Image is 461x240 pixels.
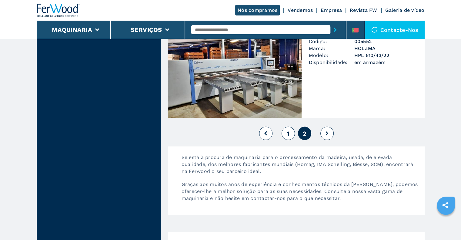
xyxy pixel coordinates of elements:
[282,127,295,140] button: 1
[235,5,280,15] a: Nós compramos
[371,27,377,33] img: Contacte-nos
[354,59,417,66] span: em armazém
[287,130,289,137] span: 1
[309,45,354,52] span: Marca:
[354,45,417,52] h3: HOLZMA
[175,181,425,208] p: Graças aos muitos anos de experiência e conhecimentos técnicos da [PERSON_NAME], podemos oferecer...
[168,15,425,118] a: Máquinas De Corte Para Carga Automática HOLZMA HPL 510/43/22005552Máquinas De Corte Para Carga Au...
[309,59,354,66] span: Disponibilidade:
[175,154,425,181] p: Se está à procura de maquinaria para o processamento da madeira, usada, de elevada qualidade, dos...
[350,7,377,13] a: Revista FW
[52,26,92,33] button: Maquinaria
[302,130,306,137] span: 2
[354,52,417,59] h3: HPL 510/43/22
[168,15,302,118] img: Máquinas De Corte Para Carga Automática HOLZMA HPL 510/43/22
[385,7,425,13] a: Galeria de vídeo
[288,7,313,13] a: Vendemos
[298,127,311,140] button: 2
[435,213,456,235] iframe: Chat
[131,26,162,33] button: Serviços
[438,198,453,213] a: sharethis
[309,38,354,45] span: Código:
[321,7,342,13] a: Empresa
[309,52,354,59] span: Modelo:
[354,38,417,45] h3: 005552
[37,4,80,17] img: Ferwood
[365,21,425,39] div: Contacte-nos
[330,23,340,37] button: submit-button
